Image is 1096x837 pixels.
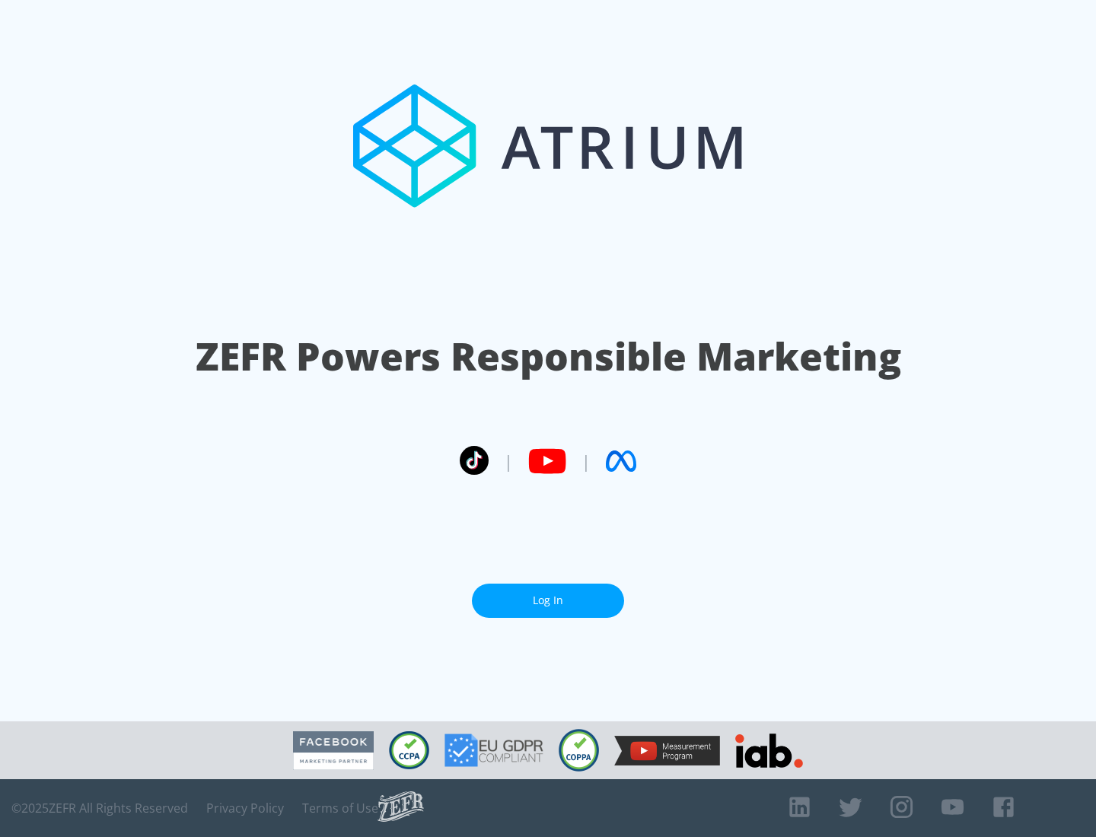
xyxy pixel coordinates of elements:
img: GDPR Compliant [444,734,543,767]
a: Log In [472,584,624,618]
span: | [504,450,513,473]
a: Privacy Policy [206,800,284,816]
a: Terms of Use [302,800,378,816]
img: YouTube Measurement Program [614,736,720,765]
h1: ZEFR Powers Responsible Marketing [196,330,901,383]
img: IAB [735,734,803,768]
span: | [581,450,591,473]
span: © 2025 ZEFR All Rights Reserved [11,800,188,816]
img: CCPA Compliant [389,731,429,769]
img: COPPA Compliant [559,729,599,772]
img: Facebook Marketing Partner [293,731,374,770]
